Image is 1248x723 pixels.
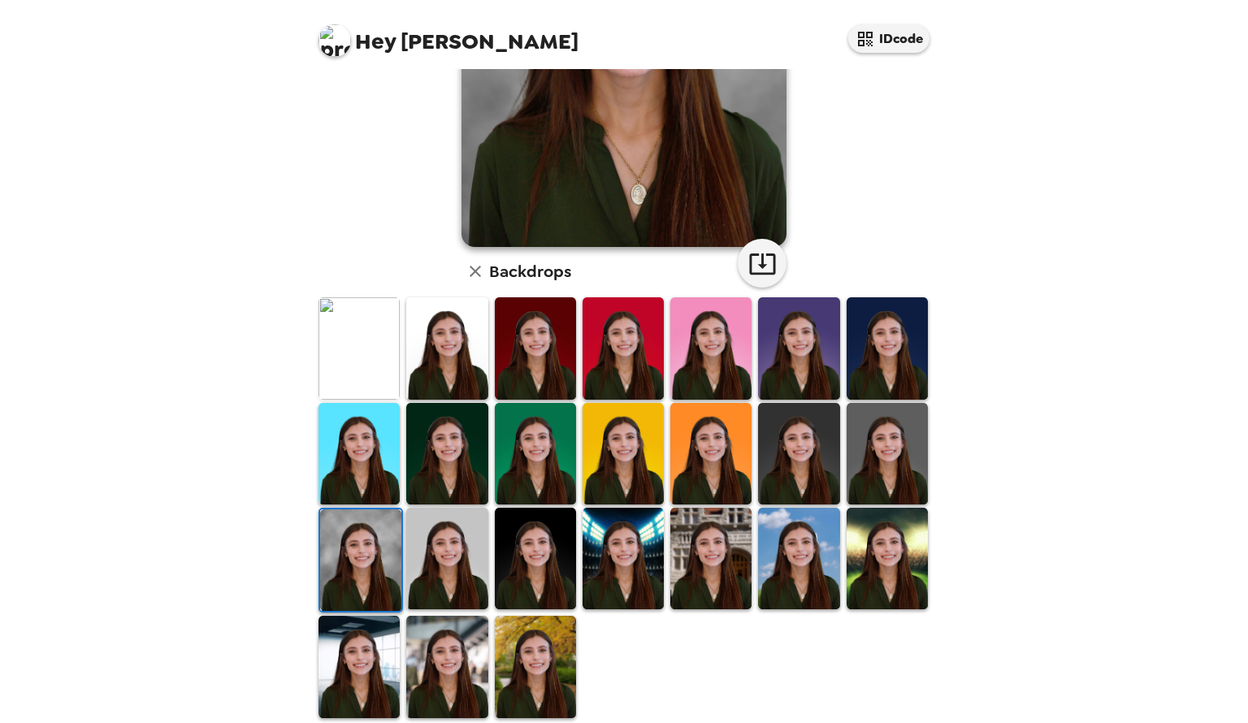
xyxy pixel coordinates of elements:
[355,27,396,56] span: Hey
[489,258,571,284] h6: Backdrops
[848,24,929,53] button: IDcode
[318,297,400,399] img: Original
[318,16,578,53] span: [PERSON_NAME]
[318,24,351,57] img: profile pic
